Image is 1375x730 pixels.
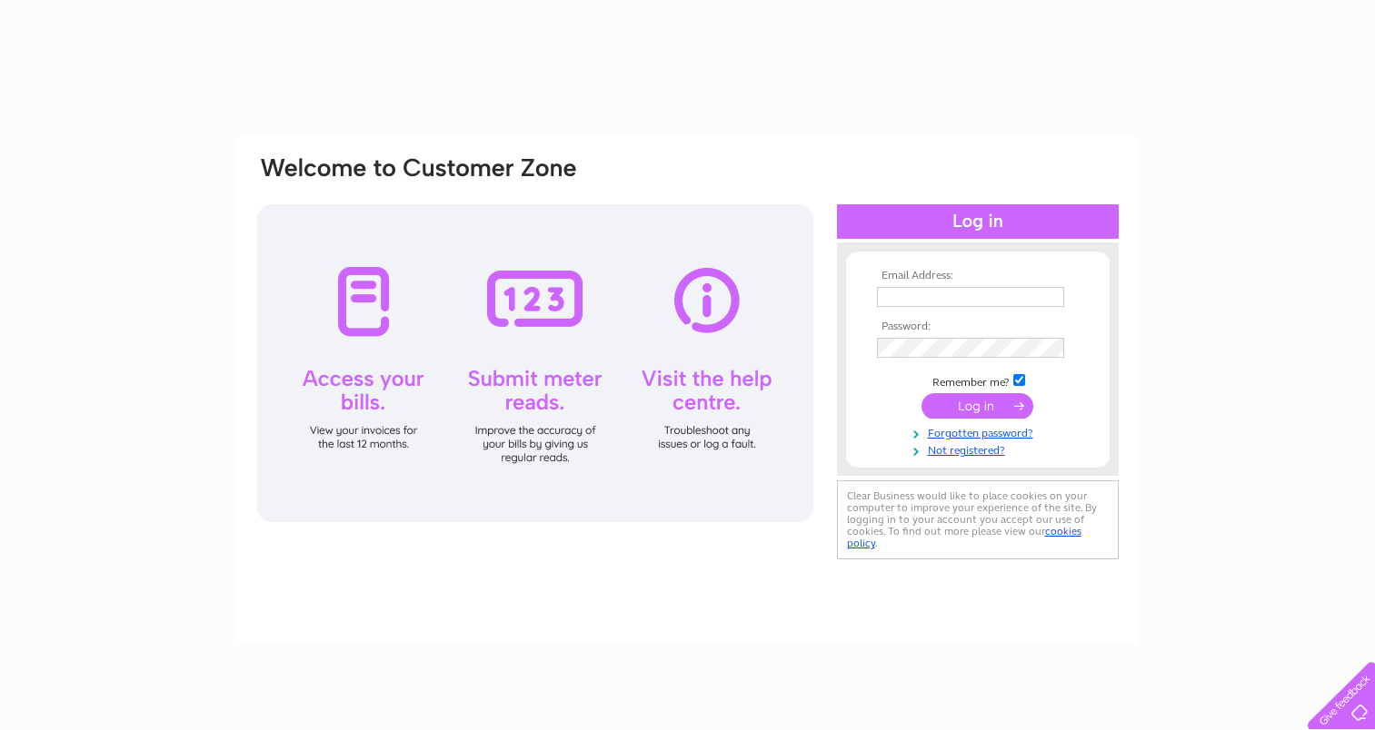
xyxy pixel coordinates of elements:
input: Submit [922,393,1033,419]
a: Forgotten password? [877,423,1083,440]
th: Email Address: [872,270,1083,282]
td: Remember me? [872,371,1083,390]
a: Not registered? [877,440,1083,458]
th: Password: [872,321,1083,333]
a: cookies policy [847,525,1081,549]
div: Clear Business would like to place cookies on your computer to improve your experience of the sit... [837,480,1119,559]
